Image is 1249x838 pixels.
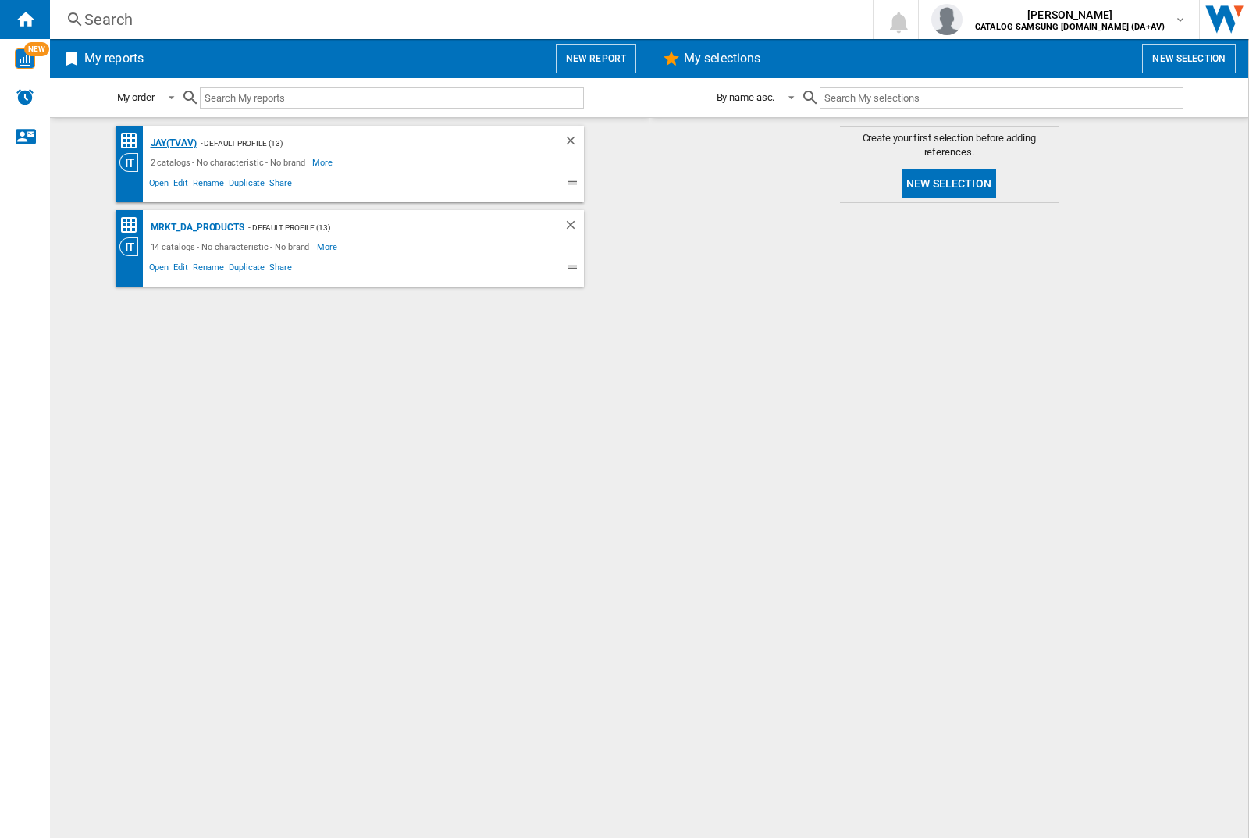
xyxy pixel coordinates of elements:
div: Delete [564,134,584,153]
span: [PERSON_NAME] [975,7,1165,23]
span: Edit [171,260,190,279]
span: Open [147,260,172,279]
div: Category View [119,153,147,172]
span: Create your first selection before adding references. [840,131,1059,159]
div: Category View [119,237,147,256]
span: Share [267,260,294,279]
button: New report [556,44,636,73]
span: NEW [24,42,49,56]
div: 2 catalogs - No characteristic - No brand [147,153,313,172]
span: Edit [171,176,190,194]
span: Duplicate [226,260,267,279]
input: Search My reports [200,87,584,109]
span: Rename [190,176,226,194]
div: Delete [564,218,584,237]
span: More [317,237,340,256]
span: Open [147,176,172,194]
div: Price Matrix [119,216,147,235]
div: - Default profile (13) [244,218,532,237]
span: Rename [190,260,226,279]
div: MRKT_DA_PRODUCTS [147,218,244,237]
div: Price Matrix [119,131,147,151]
span: Duplicate [226,176,267,194]
span: More [312,153,335,172]
div: Search [84,9,832,30]
button: New selection [1142,44,1236,73]
img: profile.jpg [931,4,963,35]
div: JAY(TVAV) [147,134,197,153]
button: New selection [902,169,996,198]
div: - Default profile (13) [197,134,532,153]
div: My order [117,91,155,103]
b: CATALOG SAMSUNG [DOMAIN_NAME] (DA+AV) [975,22,1165,32]
div: By name asc. [717,91,775,103]
img: alerts-logo.svg [16,87,34,106]
img: wise-card.svg [15,48,35,69]
div: 14 catalogs - No characteristic - No brand [147,237,318,256]
h2: My selections [681,44,763,73]
input: Search My selections [820,87,1183,109]
h2: My reports [81,44,147,73]
span: Share [267,176,294,194]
